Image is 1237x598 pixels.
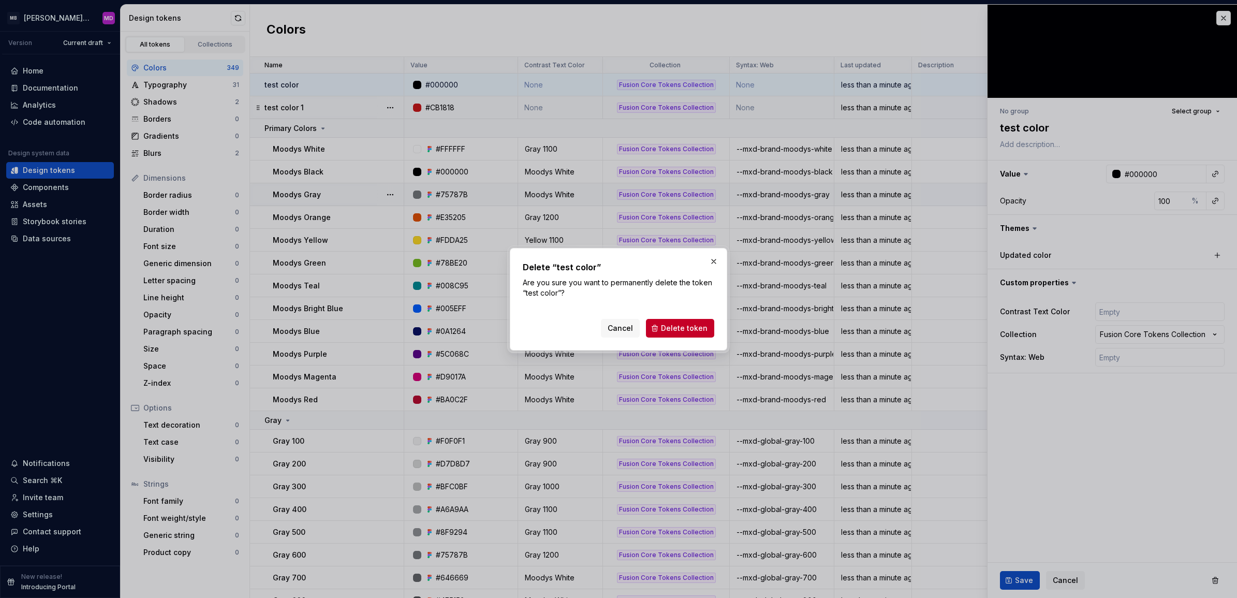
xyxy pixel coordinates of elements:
[601,319,640,338] button: Cancel
[523,278,714,298] p: Are you sure you want to permanently delete the token “test color”?
[608,323,633,333] span: Cancel
[523,261,714,273] h2: Delete “test color”
[646,319,714,338] button: Delete token
[661,323,708,333] span: Delete token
